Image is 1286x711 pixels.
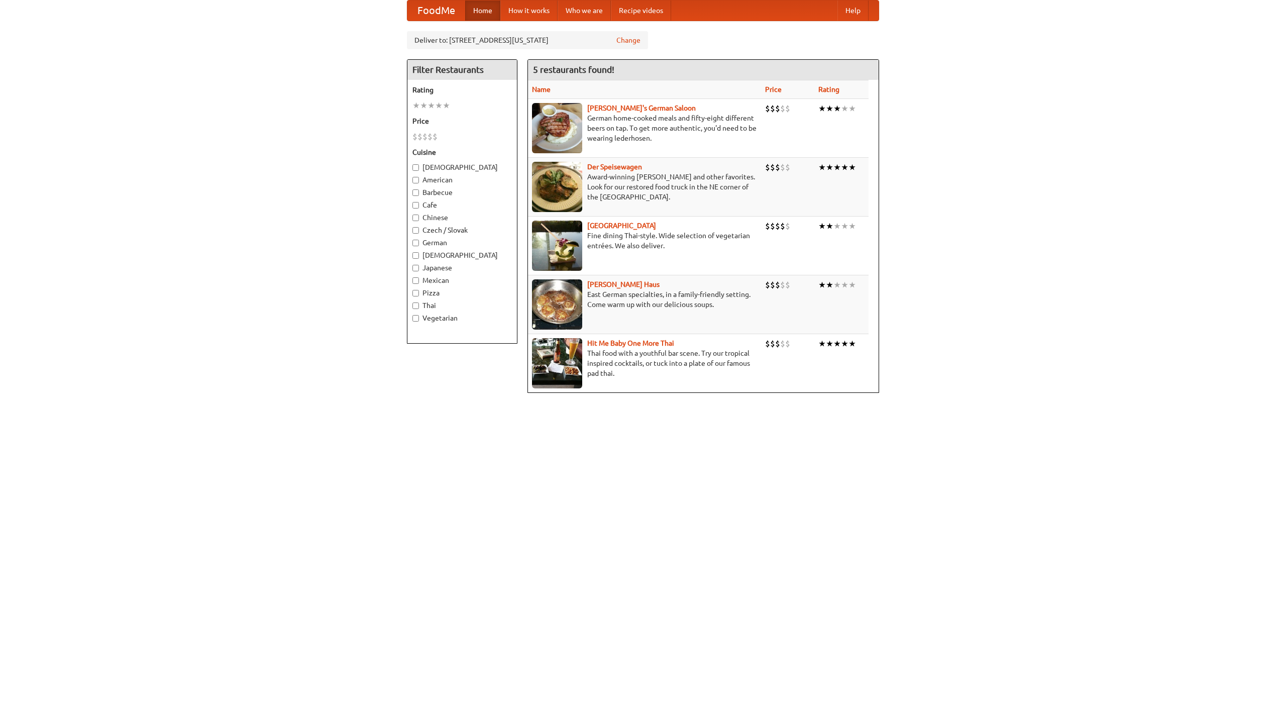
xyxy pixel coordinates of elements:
input: Barbecue [412,189,419,196]
li: ★ [818,279,826,290]
li: ★ [818,162,826,173]
input: Vegetarian [412,315,419,322]
h5: Rating [412,85,512,95]
label: Barbecue [412,187,512,197]
a: Help [837,1,869,21]
li: ★ [420,100,427,111]
li: ★ [818,338,826,349]
div: Deliver to: [STREET_ADDRESS][US_STATE] [407,31,648,49]
label: Chinese [412,213,512,223]
a: Der Speisewagen [587,163,642,171]
li: $ [775,162,780,173]
img: satay.jpg [532,221,582,271]
a: Who we are [558,1,611,21]
input: American [412,177,419,183]
input: Pizza [412,290,419,296]
label: Japanese [412,263,512,273]
img: speisewagen.jpg [532,162,582,212]
li: $ [775,103,780,114]
input: Chinese [412,215,419,221]
li: ★ [826,103,833,114]
li: $ [770,221,775,232]
a: Home [465,1,500,21]
li: ★ [848,279,856,290]
li: ★ [826,221,833,232]
p: Thai food with a youthful bar scene. Try our tropical inspired cocktails, or tuck into a plate of... [532,348,757,378]
li: ★ [841,279,848,290]
ng-pluralize: 5 restaurants found! [533,65,614,74]
a: Rating [818,85,839,93]
li: $ [785,338,790,349]
li: $ [770,103,775,114]
li: $ [775,221,780,232]
label: Cafe [412,200,512,210]
a: Hit Me Baby One More Thai [587,339,674,347]
li: $ [780,221,785,232]
li: $ [417,131,422,142]
li: $ [765,338,770,349]
li: ★ [826,338,833,349]
li: $ [785,279,790,290]
li: $ [780,103,785,114]
li: $ [422,131,427,142]
label: Vegetarian [412,313,512,323]
a: Recipe videos [611,1,671,21]
label: Czech / Slovak [412,225,512,235]
a: [PERSON_NAME]'s German Saloon [587,104,696,112]
li: ★ [833,221,841,232]
li: $ [775,338,780,349]
li: $ [780,279,785,290]
img: kohlhaus.jpg [532,279,582,330]
h5: Price [412,116,512,126]
input: Thai [412,302,419,309]
li: $ [785,221,790,232]
li: ★ [826,162,833,173]
a: [PERSON_NAME] Haus [587,280,660,288]
input: Japanese [412,265,419,271]
li: $ [427,131,433,142]
label: [DEMOGRAPHIC_DATA] [412,250,512,260]
img: esthers.jpg [532,103,582,153]
li: $ [785,162,790,173]
label: American [412,175,512,185]
input: [DEMOGRAPHIC_DATA] [412,252,419,259]
li: ★ [848,338,856,349]
a: Name [532,85,551,93]
li: ★ [818,221,826,232]
input: German [412,240,419,246]
input: Cafe [412,202,419,209]
label: Thai [412,300,512,311]
li: ★ [841,162,848,173]
li: $ [770,338,775,349]
li: ★ [848,103,856,114]
a: How it works [500,1,558,21]
label: [DEMOGRAPHIC_DATA] [412,162,512,172]
input: [DEMOGRAPHIC_DATA] [412,164,419,171]
li: ★ [818,103,826,114]
li: $ [780,338,785,349]
li: ★ [833,103,841,114]
li: $ [785,103,790,114]
p: East German specialties, in a family-friendly setting. Come warm up with our delicious soups. [532,289,757,310]
li: ★ [826,279,833,290]
a: Change [616,35,640,45]
li: ★ [833,338,841,349]
label: German [412,238,512,248]
li: ★ [833,279,841,290]
a: [GEOGRAPHIC_DATA] [587,222,656,230]
li: ★ [841,103,848,114]
li: ★ [412,100,420,111]
input: Mexican [412,277,419,284]
label: Pizza [412,288,512,298]
li: ★ [848,221,856,232]
input: Czech / Slovak [412,227,419,234]
p: Award-winning [PERSON_NAME] and other favorites. Look for our restored food truck in the NE corne... [532,172,757,202]
li: ★ [841,221,848,232]
li: $ [770,162,775,173]
li: $ [775,279,780,290]
img: babythai.jpg [532,338,582,388]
